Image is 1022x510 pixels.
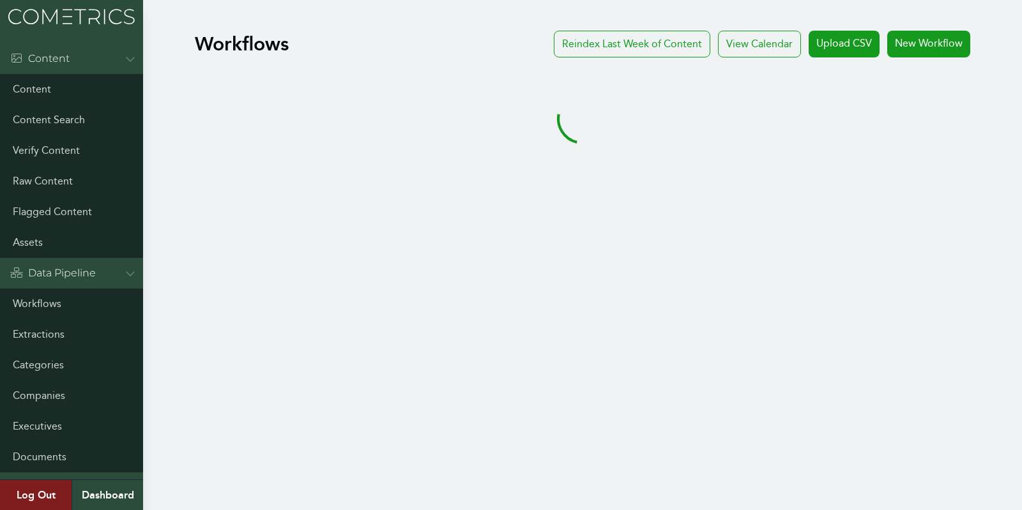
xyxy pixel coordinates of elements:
[72,480,143,510] a: Dashboard
[195,33,289,56] h1: Workflows
[809,31,880,57] a: Upload CSV
[887,31,970,57] a: New Workflow
[557,93,608,144] svg: audio-loading
[554,31,710,57] a: Reindex Last Week of Content
[718,31,801,57] div: View Calendar
[10,266,96,281] div: Data Pipeline
[10,51,70,66] div: Content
